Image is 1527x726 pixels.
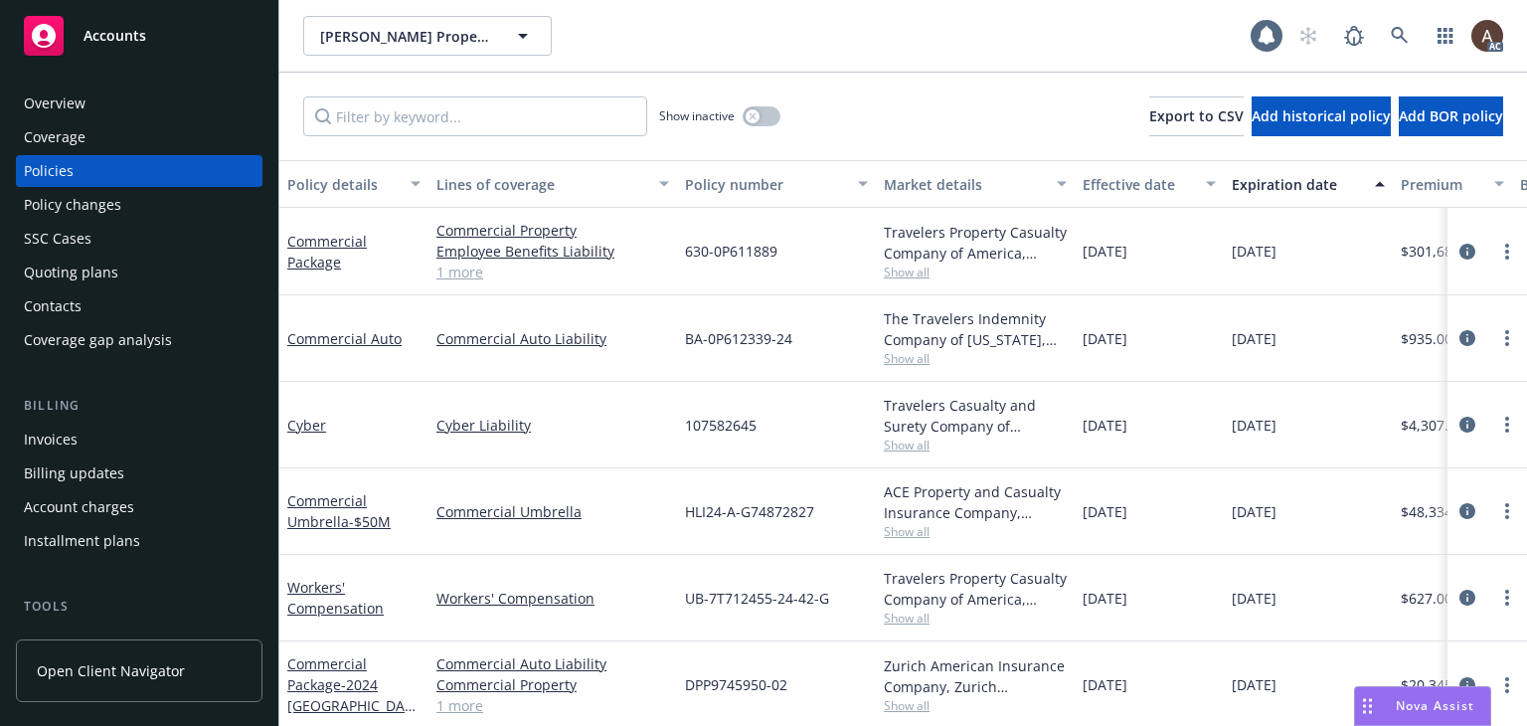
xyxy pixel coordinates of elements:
div: Policy details [287,174,399,195]
span: $627.00 [1401,588,1452,609]
span: [DATE] [1083,328,1127,349]
div: SSC Cases [24,223,91,255]
a: more [1495,499,1519,523]
span: [DATE] [1083,588,1127,609]
span: [DATE] [1232,501,1276,522]
button: Nova Assist [1354,686,1491,726]
div: Expiration date [1232,174,1363,195]
button: Add historical policy [1252,96,1391,136]
a: Quoting plans [16,257,262,288]
a: Policies [16,155,262,187]
div: Policy number [685,174,846,195]
a: more [1495,240,1519,264]
span: 630-0P611889 [685,241,777,262]
a: Commercial Property [436,674,669,695]
a: Report a Bug [1334,16,1374,56]
a: Employee Benefits Liability [436,241,669,262]
span: Show all [884,523,1067,540]
div: Market details [884,174,1045,195]
a: Cyber [287,416,326,435]
a: Installment plans [16,525,262,557]
span: Show all [884,697,1067,714]
span: Add BOR policy [1399,106,1503,125]
div: Installment plans [24,525,140,557]
button: Expiration date [1224,160,1393,208]
a: Search [1380,16,1420,56]
a: circleInformation [1455,586,1479,610]
a: more [1495,413,1519,437]
div: Premium [1401,174,1482,195]
span: $48,334.00 [1401,501,1472,522]
a: Commercial Auto [287,329,402,348]
div: Coverage gap analysis [24,324,172,356]
button: Policy details [279,160,428,208]
span: [DATE] [1232,328,1276,349]
span: Show all [884,610,1067,627]
div: Policies [24,155,74,187]
div: Travelers Property Casualty Company of America, Travelers Insurance [884,568,1067,610]
a: Accounts [16,8,262,64]
a: Commercial Auto Liability [436,328,669,349]
div: Zurich American Insurance Company, Zurich Insurance Group, Distinguished Programs Group, LLC [884,655,1067,697]
div: Travelers Casualty and Surety Company of America, Travelers Insurance [884,395,1067,437]
a: Commercial Umbrella [436,501,669,522]
button: Lines of coverage [428,160,677,208]
div: Travelers Property Casualty Company of America, Travelers Insurance [884,222,1067,264]
a: circleInformation [1455,499,1479,523]
div: Coverage [24,121,85,153]
a: Contacts [16,290,262,322]
span: Show all [884,264,1067,280]
div: Billing updates [24,457,124,489]
img: photo [1471,20,1503,52]
span: UB-7T712455-24-42-G [685,588,829,609]
span: [DATE] [1232,674,1276,695]
span: [DATE] [1232,241,1276,262]
button: Market details [876,160,1075,208]
span: $20,345.26 [1401,674,1472,695]
span: [DATE] [1232,588,1276,609]
a: Start snowing [1288,16,1328,56]
a: circleInformation [1455,413,1479,437]
span: Export to CSV [1149,106,1244,125]
a: circleInformation [1455,240,1479,264]
a: Coverage [16,121,262,153]
span: [DATE] [1083,415,1127,436]
div: The Travelers Indemnity Company of [US_STATE], Travelers Insurance [884,308,1067,350]
span: 107582645 [685,415,757,436]
span: [DATE] [1083,674,1127,695]
a: Workers' Compensation [287,578,384,618]
div: Account charges [24,491,134,523]
span: - $50M [349,512,391,531]
a: Coverage gap analysis [16,324,262,356]
a: circleInformation [1455,326,1479,350]
a: more [1495,586,1519,610]
a: SSC Cases [16,223,262,255]
span: [DATE] [1232,415,1276,436]
div: Tools [16,597,262,617]
a: Commercial Package [287,232,367,272]
a: Switch app [1426,16,1465,56]
a: Overview [16,88,262,119]
span: Show all [884,350,1067,367]
span: Show inactive [659,107,735,124]
div: Effective date [1083,174,1194,195]
button: Export to CSV [1149,96,1244,136]
div: ACE Property and Casualty Insurance Company, Chubb Group, Distinguished Programs Group, LLC [884,481,1067,523]
span: [DATE] [1083,241,1127,262]
a: more [1495,326,1519,350]
a: circleInformation [1455,673,1479,697]
a: Commercial Umbrella [287,491,391,531]
a: Cyber Liability [436,415,669,436]
div: Drag to move [1355,687,1380,725]
span: DPP9745950-02 [685,674,787,695]
span: $301,688.00 [1401,241,1480,262]
a: Billing updates [16,457,262,489]
a: more [1495,673,1519,697]
a: Commercial Auto Liability [436,653,669,674]
a: Commercial Property [436,220,669,241]
a: 1 more [436,262,669,282]
button: [PERSON_NAME] Property Ventures, LLC [303,16,552,56]
span: [PERSON_NAME] Property Ventures, LLC [320,26,492,47]
span: Add historical policy [1252,106,1391,125]
button: Add BOR policy [1399,96,1503,136]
